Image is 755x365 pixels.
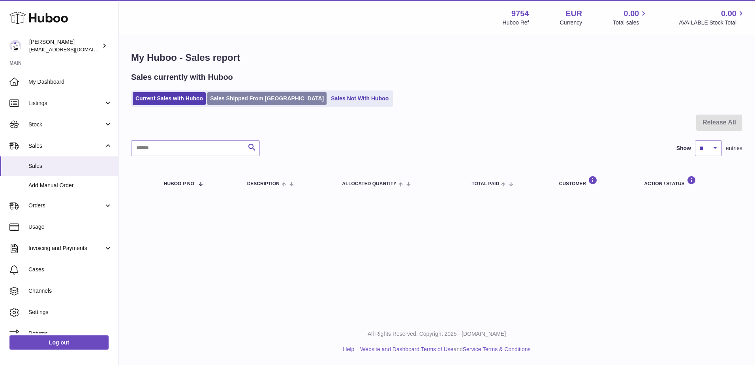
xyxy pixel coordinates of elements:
span: Huboo P no [164,181,194,186]
span: Usage [28,223,112,231]
a: Service Terms & Conditions [463,346,531,352]
li: and [357,346,530,353]
a: 0.00 AVAILABLE Stock Total [679,8,746,26]
p: All Rights Reserved. Copyright 2025 - [DOMAIN_NAME] [125,330,749,338]
span: AVAILABLE Stock Total [679,19,746,26]
span: Orders [28,202,104,209]
img: info@fieldsluxury.london [9,40,21,52]
span: entries [726,145,742,152]
span: 0.00 [721,8,736,19]
div: Customer [559,176,629,186]
span: Sales [28,142,104,150]
div: Action / Status [644,176,734,186]
span: ALLOCATED Quantity [342,181,396,186]
a: Help [343,346,355,352]
div: Huboo Ref [503,19,529,26]
strong: 9754 [511,8,529,19]
a: Current Sales with Huboo [133,92,206,105]
span: Sales [28,162,112,170]
span: Total paid [471,181,499,186]
label: Show [676,145,691,152]
h2: Sales currently with Huboo [131,72,233,83]
a: Log out [9,335,109,350]
span: Cases [28,266,112,273]
a: Sales Not With Huboo [328,92,391,105]
span: Stock [28,121,104,128]
span: Description [247,181,280,186]
h1: My Huboo - Sales report [131,51,742,64]
span: Total sales [613,19,648,26]
span: Settings [28,309,112,316]
span: Listings [28,100,104,107]
span: [EMAIL_ADDRESS][DOMAIN_NAME] [29,46,116,53]
a: Website and Dashboard Terms of Use [360,346,453,352]
div: [PERSON_NAME] [29,38,100,53]
strong: EUR [565,8,582,19]
a: Sales Shipped From [GEOGRAPHIC_DATA] [207,92,327,105]
span: Invoicing and Payments [28,245,104,252]
a: 0.00 Total sales [613,8,648,26]
span: 0.00 [624,8,639,19]
div: Currency [560,19,582,26]
span: Returns [28,330,112,337]
span: Channels [28,287,112,295]
span: My Dashboard [28,78,112,86]
span: Add Manual Order [28,182,112,189]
